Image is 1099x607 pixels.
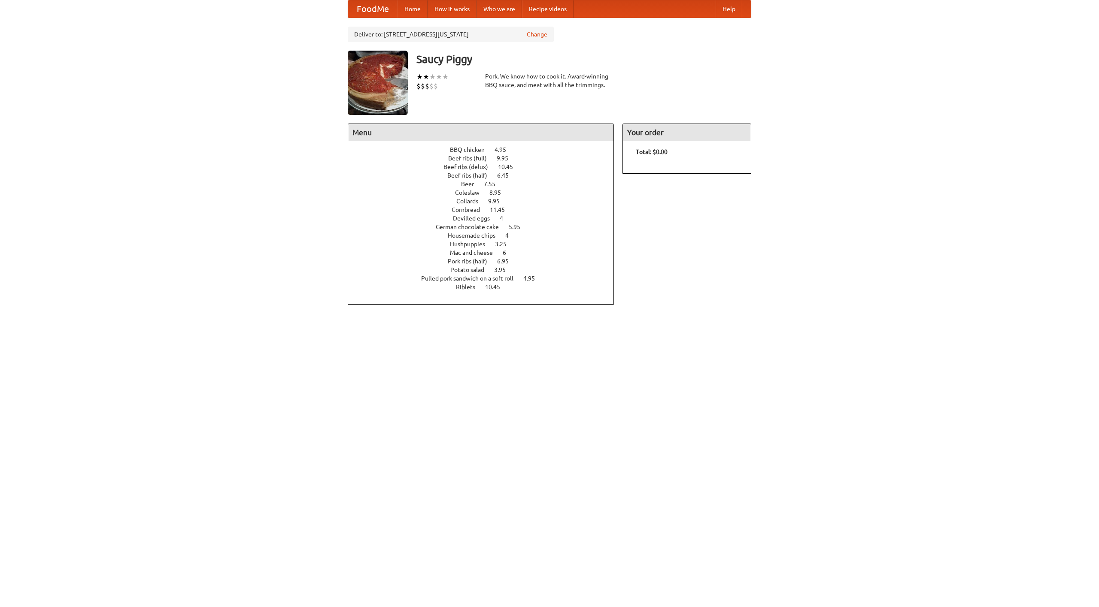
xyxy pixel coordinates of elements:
li: ★ [423,72,429,82]
a: Coleslaw 8.95 [455,189,517,196]
a: Collards 9.95 [456,198,516,205]
a: Recipe videos [522,0,574,18]
h4: Your order [623,124,751,141]
a: Mac and cheese 6 [450,249,522,256]
span: Beer [461,181,483,187]
span: 3.25 [495,241,515,248]
li: $ [434,82,438,91]
span: Hushpuppies [450,241,494,248]
a: Beef ribs (delux) 10.45 [443,163,529,170]
a: How it works [428,0,477,18]
span: 9.95 [497,155,517,162]
a: German chocolate cake 5.95 [436,223,536,230]
span: 4 [505,232,517,239]
b: Total: $0.00 [636,148,668,155]
span: 3.95 [494,266,514,273]
span: 9.95 [488,198,508,205]
span: Devilled eggs [453,215,498,222]
li: $ [416,82,421,91]
a: Beef ribs (full) 9.95 [448,155,524,162]
span: Housemade chips [448,232,504,239]
span: 11.45 [490,206,513,213]
span: 5.95 [509,223,529,230]
a: Help [716,0,742,18]
div: Deliver to: [STREET_ADDRESS][US_STATE] [348,27,554,42]
li: $ [425,82,429,91]
span: Pulled pork sandwich on a soft roll [421,275,522,282]
span: 6.45 [497,172,517,179]
span: Pork ribs (half) [448,258,496,265]
a: Home [398,0,428,18]
span: 8.95 [489,189,510,196]
span: German chocolate cake [436,223,507,230]
span: 4 [500,215,512,222]
span: Beef ribs (delux) [443,163,497,170]
span: Riblets [456,284,484,290]
h3: Saucy Piggy [416,51,751,68]
li: ★ [416,72,423,82]
a: Hushpuppies 3.25 [450,241,522,248]
div: Pork. We know how to cook it. Award-winning BBQ sauce, and meat with all the trimmings. [485,72,614,89]
li: $ [421,82,425,91]
li: $ [429,82,434,91]
span: Collards [456,198,487,205]
a: Beer 7.55 [461,181,511,187]
span: Beef ribs (half) [447,172,496,179]
span: 7.55 [484,181,504,187]
a: Who we are [477,0,522,18]
a: BBQ chicken 4.95 [450,146,522,153]
span: 10.45 [498,163,522,170]
span: 10.45 [485,284,509,290]
span: Beef ribs (full) [448,155,495,162]
a: Beef ribs (half) 6.45 [447,172,525,179]
li: ★ [436,72,442,82]
a: Devilled eggs 4 [453,215,519,222]
li: ★ [442,72,449,82]
span: 4.95 [495,146,515,153]
h4: Menu [348,124,613,141]
a: Pork ribs (half) 6.95 [448,258,525,265]
a: Change [527,30,547,39]
span: BBQ chicken [450,146,493,153]
span: 6 [503,249,515,256]
span: Mac and cheese [450,249,501,256]
a: Cornbread 11.45 [452,206,521,213]
span: 4.95 [523,275,543,282]
img: angular.jpg [348,51,408,115]
a: Pulled pork sandwich on a soft roll 4.95 [421,275,551,282]
li: ★ [429,72,436,82]
a: Potato salad 3.95 [450,266,522,273]
a: Riblets 10.45 [456,284,516,290]
span: Coleslaw [455,189,488,196]
a: FoodMe [348,0,398,18]
span: Potato salad [450,266,493,273]
span: Cornbread [452,206,489,213]
a: Housemade chips 4 [448,232,525,239]
span: 6.95 [497,258,517,265]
